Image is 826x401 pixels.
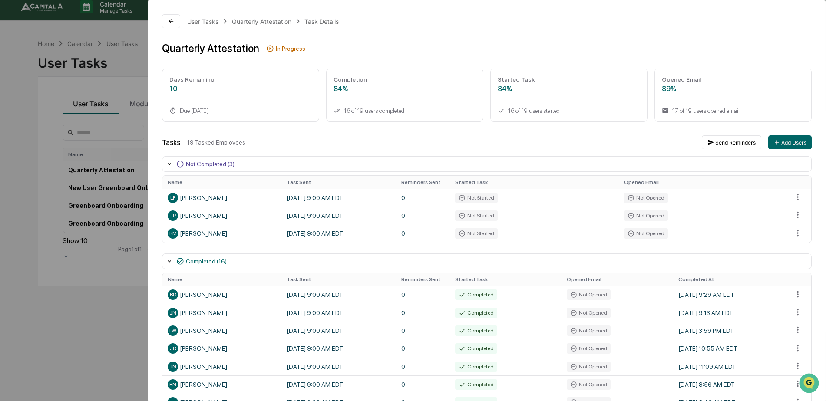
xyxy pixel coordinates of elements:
th: Reminders Sent [396,176,450,189]
th: Started Task [450,176,619,189]
div: 17 of 19 users opened email [662,107,804,114]
div: [PERSON_NAME] [168,379,276,390]
th: Completed At [673,273,788,286]
div: Quarterly Attestation [232,18,291,25]
span: BN [169,381,176,388]
div: [PERSON_NAME] [168,228,276,239]
div: In Progress [276,45,305,52]
button: Add Users [768,135,812,149]
div: Not Opened [624,210,668,221]
div: Not Completed (3) [186,161,235,168]
div: Not Opened [567,308,611,318]
a: 🗄️Attestations [59,106,111,122]
div: User Tasks [187,18,218,25]
a: 🔎Data Lookup [5,122,58,138]
th: Reminders Sent [396,273,450,286]
div: [PERSON_NAME] [168,210,276,221]
span: JP [170,213,176,219]
span: Attestations [72,109,108,118]
div: 84% [334,85,476,93]
div: 16 of 19 users started [498,107,640,114]
span: Data Lookup [17,126,55,135]
td: [DATE] 3:59 PM EDT [673,322,788,339]
div: Start new chat [30,66,142,75]
td: [DATE] 11:09 AM EDT [673,358,788,375]
img: 1746055101610-c473b297-6a78-478c-a979-82029cc54cd1 [9,66,24,82]
div: Not Opened [567,379,611,390]
td: [DATE] 9:00 AM EDT [281,340,396,358]
th: Opened Email [562,273,673,286]
button: Send Reminders [702,135,761,149]
button: Start new chat [148,69,158,79]
div: 84% [498,85,640,93]
td: [DATE] 9:00 AM EDT [281,189,396,207]
div: Not Opened [567,362,611,372]
div: Completed [455,308,497,318]
td: 0 [396,207,450,224]
div: Not Opened [567,289,611,300]
p: How can we help? [9,18,158,32]
span: Preclearance [17,109,56,118]
th: Name [162,176,281,189]
div: Completed (16) [186,258,227,265]
td: [DATE] 9:00 AM EDT [281,286,396,304]
span: JD [170,345,176,352]
div: [PERSON_NAME] [168,362,276,372]
div: Not Opened [624,228,668,239]
span: Pylon [86,147,105,154]
td: [DATE] 9:00 AM EDT [281,304,396,322]
td: 0 [396,358,450,375]
div: Completion [334,76,476,83]
td: 0 [396,340,450,358]
th: Started Task [450,273,562,286]
td: 0 [396,189,450,207]
td: 0 [396,225,450,243]
div: Tasks [162,138,180,147]
div: [PERSON_NAME] [168,308,276,318]
div: Completed [455,325,497,336]
div: Not Opened [567,343,611,354]
div: Completed [455,379,497,390]
div: Opened Email [662,76,804,83]
td: [DATE] 9:00 AM EDT [281,225,396,243]
div: [PERSON_NAME] [168,325,276,336]
td: [DATE] 10:55 AM EDT [673,340,788,358]
td: [DATE] 9:00 AM EDT [281,207,396,224]
div: Not Started [455,228,498,239]
th: Opened Email [619,176,788,189]
div: Completed [455,289,497,300]
div: Not Started [455,210,498,221]
th: Task Sent [281,176,396,189]
div: [PERSON_NAME] [168,343,276,354]
div: Due [DATE] [169,107,312,114]
div: 19 Tasked Employees [187,139,695,146]
div: [PERSON_NAME] [168,193,276,203]
td: [DATE] 8:56 AM EDT [673,375,788,393]
a: 🖐️Preclearance [5,106,59,122]
div: Quarterly Attestation [162,42,259,55]
div: [PERSON_NAME] [168,289,276,300]
div: Not Started [455,193,498,203]
div: We're available if you need us! [30,75,110,82]
th: Task Sent [281,273,396,286]
span: LF [170,195,175,201]
div: 16 of 19 users completed [334,107,476,114]
div: Started Task [498,76,640,83]
span: JN [169,310,176,316]
td: 0 [396,375,450,393]
span: JN [169,364,176,370]
td: [DATE] 9:29 AM EDT [673,286,788,304]
td: [DATE] 9:00 AM EDT [281,358,396,375]
th: Name [162,273,281,286]
td: [DATE] 9:00 AM EDT [281,375,396,393]
td: 0 [396,304,450,322]
iframe: Open customer support [798,372,822,396]
div: Completed [455,362,497,372]
td: 0 [396,286,450,304]
span: BD [170,292,176,298]
div: 🔎 [9,127,16,134]
div: Task Details [304,18,339,25]
div: 10 [169,85,312,93]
